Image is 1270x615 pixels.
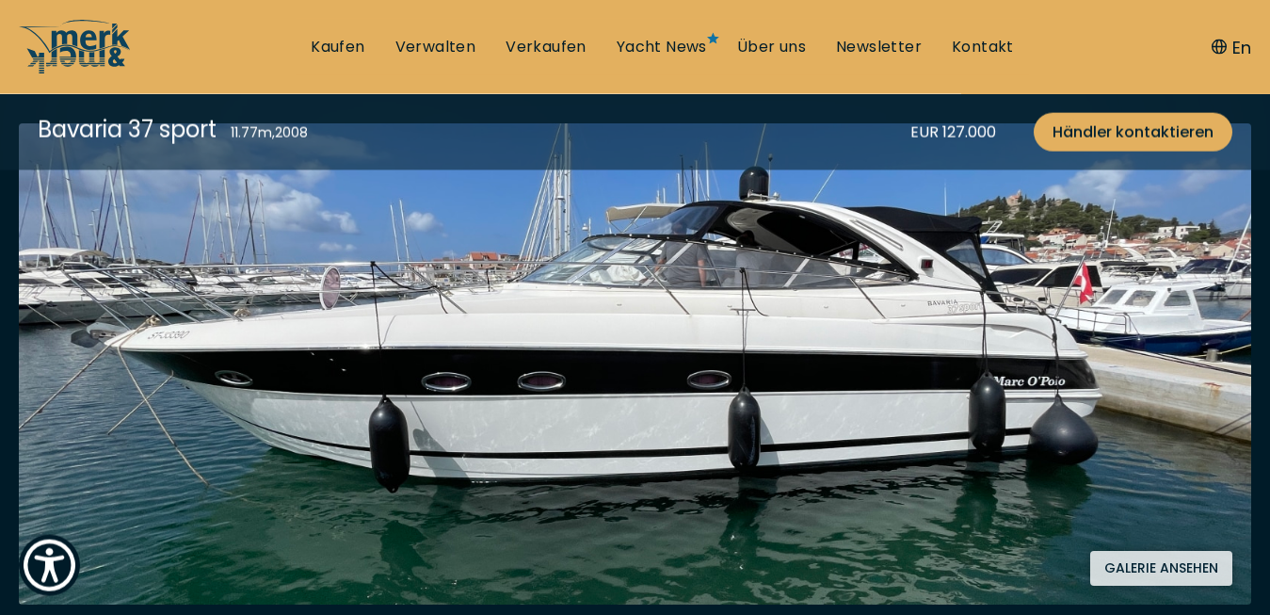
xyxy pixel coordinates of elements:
button: En [1212,35,1251,60]
span: Händler kontaktieren [1053,121,1214,144]
a: Kaufen [311,37,364,57]
a: Über uns [737,37,806,57]
button: Galerie ansehen [1090,551,1232,586]
a: Kontakt [952,37,1014,57]
a: Newsletter [836,37,922,57]
button: Show Accessibility Preferences [19,535,80,596]
a: Verwalten [395,37,476,57]
div: 11.77 m , 2008 [231,123,308,143]
div: EUR 127.000 [910,121,996,144]
div: Bavaria 37 sport [38,113,217,146]
a: Verkaufen [506,37,587,57]
a: Händler kontaktieren [1034,113,1232,152]
a: Yacht News [617,37,707,57]
img: Merk&Merk [19,123,1251,605]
